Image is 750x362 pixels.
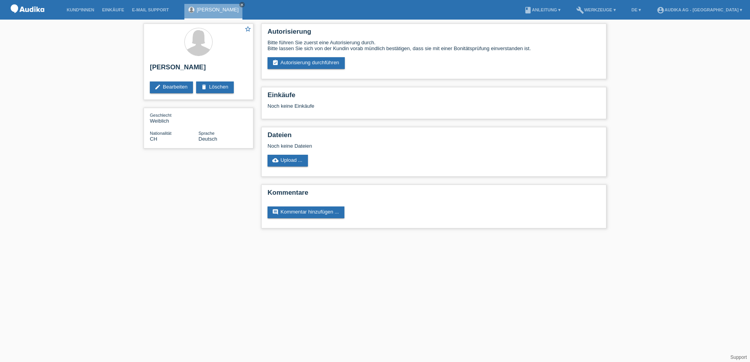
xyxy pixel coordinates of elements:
h2: [PERSON_NAME] [150,63,247,75]
i: cloud_upload [272,157,279,163]
a: DE ▾ [628,7,645,12]
span: Deutsch [198,136,217,142]
span: Schweiz [150,136,157,142]
span: Nationalität [150,131,171,136]
a: Support [730,355,747,360]
i: comment [272,209,279,215]
a: Einkäufe [98,7,128,12]
i: book [524,6,532,14]
a: account_circleAudika AG - [GEOGRAPHIC_DATA] ▾ [653,7,746,12]
div: Weiblich [150,112,198,124]
a: Kund*innen [63,7,98,12]
a: deleteLöschen [196,81,234,93]
i: close [240,3,244,7]
a: editBearbeiten [150,81,193,93]
i: assignment_turned_in [272,60,279,66]
div: Bitte führen Sie zuerst eine Autorisierung durch. Bitte lassen Sie sich von der Kundin vorab münd... [268,40,600,51]
div: Noch keine Einkäufe [268,103,600,115]
a: cloud_uploadUpload ... [268,155,308,167]
a: [PERSON_NAME] [197,7,238,13]
a: E-Mail Support [128,7,173,12]
a: buildWerkzeuge ▾ [572,7,620,12]
h2: Kommentare [268,189,600,201]
a: star_border [244,25,251,34]
span: Geschlecht [150,113,171,118]
h2: Einkäufe [268,91,600,103]
a: commentKommentar hinzufügen ... [268,206,344,218]
i: account_circle [657,6,664,14]
h2: Dateien [268,131,600,143]
a: assignment_turned_inAutorisierung durchführen [268,57,345,69]
i: star_border [244,25,251,33]
span: Sprache [198,131,215,136]
i: delete [201,84,207,90]
div: Noch keine Dateien [268,143,507,149]
a: POS — MF Group [8,15,47,21]
i: edit [155,84,161,90]
a: close [239,2,245,7]
i: build [576,6,584,14]
h2: Autorisierung [268,28,600,40]
a: bookAnleitung ▾ [520,7,564,12]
